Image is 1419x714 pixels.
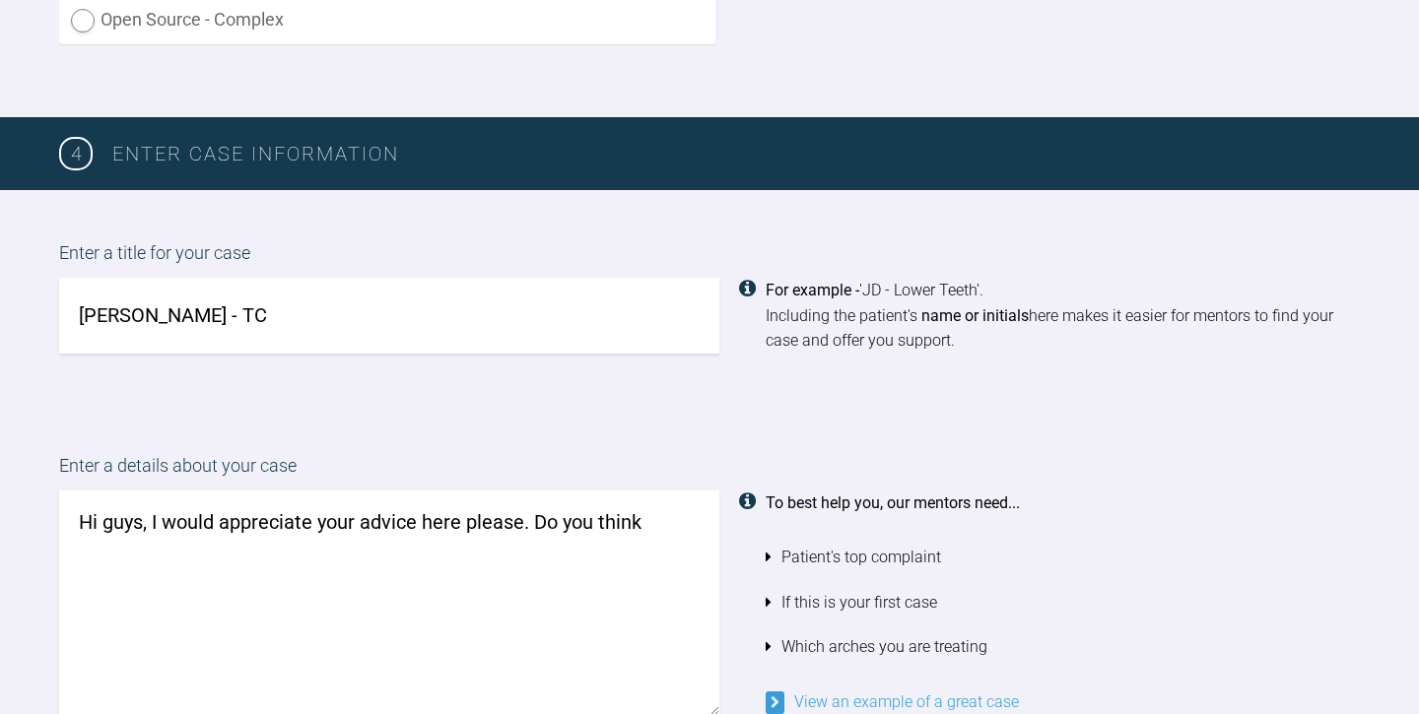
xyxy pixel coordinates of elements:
[766,580,1360,625] li: If this is your first case
[766,493,1020,512] strong: To best help you, our mentors need...
[59,239,1360,278] label: Enter a title for your case
[59,452,1360,490] label: Enter a details about your case
[59,278,719,354] input: JD - Lower Teeth
[766,692,1019,711] a: View an example of a great case
[766,624,1360,670] li: Which arches you are treating
[112,138,1360,169] h3: Enter case information
[766,278,1360,354] div: 'JD - Lower Teeth'. Including the patient's here makes it easier for mentors to find your case an...
[766,281,859,299] strong: For example -
[59,137,93,170] span: 4
[921,306,1029,325] strong: name or initials
[766,535,1360,580] li: Patient's top complaint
